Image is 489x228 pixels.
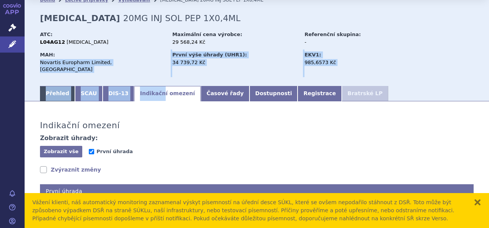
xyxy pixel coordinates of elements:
[249,86,298,101] a: Dostupnosti
[40,121,120,131] h3: Indikační omezení
[474,198,481,206] button: zavřít
[89,149,94,154] input: První úhrada
[40,146,82,157] button: Zobrazit vše
[172,59,297,66] div: 34 739,72 Kč
[103,86,134,101] a: DIS-13
[304,59,391,66] div: 985,6573 Kč
[96,149,133,154] span: První úhrada
[40,86,75,101] a: Přehled
[123,13,241,23] span: 20MG INJ SOL PEP 1X0,4ML
[40,31,53,37] strong: ATC:
[172,39,297,46] div: 29 568,24 Kč
[304,52,321,58] strong: EKV1:
[40,52,55,58] strong: MAH:
[298,86,341,101] a: Registrace
[304,39,391,46] div: -
[40,39,65,45] strong: L04AG12
[32,198,466,223] div: Vážení klienti, náš automatický monitoring zaznamenal výskyt písemností na úřední desce SÚKL, kte...
[40,134,98,142] h4: Zobrazit úhrady:
[201,86,249,101] a: Časové řady
[40,59,165,73] div: Novartis Europharm Limited, [GEOGRAPHIC_DATA]
[75,86,103,101] a: SCAU
[304,31,361,37] strong: Referenční skupina:
[172,31,242,37] strong: Maximální cena výrobce:
[134,86,201,101] a: Indikační omezení
[40,13,120,23] strong: [MEDICAL_DATA]
[40,166,101,173] a: Zvýraznit změny
[67,39,108,45] span: [MEDICAL_DATA]
[40,184,474,198] h4: První úhrada
[44,149,79,154] span: Zobrazit vše
[172,52,247,58] strong: První výše úhrady (UHR1):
